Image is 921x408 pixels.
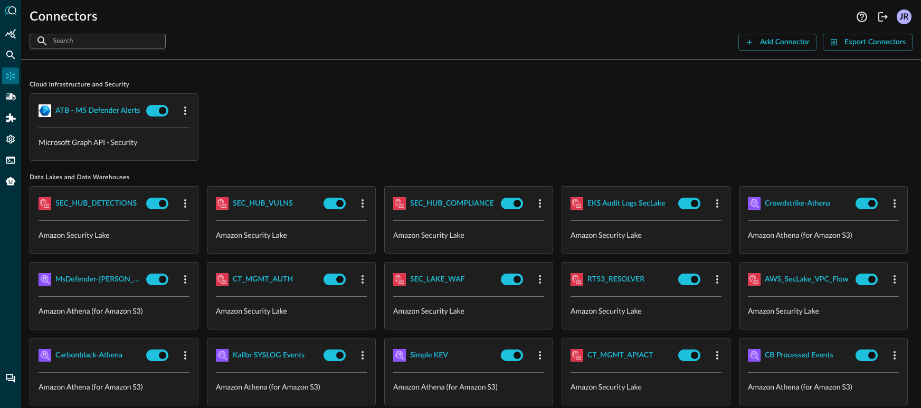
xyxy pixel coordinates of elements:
[216,347,319,364] button: Kalibr SYSLOG Events
[55,197,137,210] div: SEC_HUB_DETECTIONS
[875,8,891,25] button: Logout
[571,381,721,392] p: Amazon Security Lake
[571,347,674,364] button: CT_MGMT_APIACT
[216,271,319,288] button: CT_MGMT_AUTH
[39,137,189,148] p: Microsoft Graph API - Security
[587,197,665,210] div: EKS Audit Logs SecLake
[216,349,229,362] img: AWSAthena.svg
[2,25,19,42] div: Summary Insights
[233,197,293,210] div: SEC_HUB_VULNS
[393,349,406,362] img: AWSAthena.svg
[393,305,544,316] p: Amazon Security Lake
[765,197,831,210] div: Crowdstrike-Athena
[39,349,51,362] img: AWSAthena.svg
[748,381,899,392] p: Amazon Athena (for Amazon S3)
[748,195,851,212] button: Crowdstrike-Athena
[393,229,544,240] p: Amazon Security Lake
[738,34,816,51] button: Add Connector
[765,273,849,286] div: AWS_SecLake_VPC_Flow
[748,197,761,210] img: AWSAthena.svg
[39,102,142,119] button: ATB - MS Defender Alerts
[39,104,51,117] img: MicrosoftGraph.svg
[410,349,448,362] div: Simple KEV
[39,271,142,288] button: MsDefender-[PERSON_NAME]
[30,81,913,89] span: Cloud Infrastructure and Security
[39,195,142,212] button: SEC_HUB_DETECTIONS
[55,104,140,118] div: ATB - MS Defender Alerts
[53,31,141,51] input: Search
[748,349,761,362] img: AWSAthena.svg
[571,229,721,240] p: Amazon Security Lake
[748,271,851,288] button: AWS_SecLake_VPC_Flow
[2,46,19,63] div: Federated Search
[897,9,911,24] div: JR
[571,349,583,362] img: AWSSecurityLake.svg
[410,273,465,286] div: SEC_LAKE_WAF
[393,271,497,288] button: SEC_LAKE_WAF
[233,273,293,286] div: CT_MGMT_AUTH
[571,271,674,288] button: RT53_RESOLVER
[748,305,899,316] p: Amazon Security Lake
[393,197,406,210] img: AWSSecurityLake.svg
[216,381,367,392] p: Amazon Athena (for Amazon S3)
[765,349,833,362] div: CB Processed Events
[39,229,189,240] p: Amazon Security Lake
[39,305,189,316] p: Amazon Athena (for Amazon S3)
[2,67,19,84] div: Connectors
[216,273,229,286] img: AWSSecurityLake.svg
[216,229,367,240] p: Amazon Security Lake
[748,229,899,240] p: Amazon Athena (for Amazon S3)
[55,349,122,362] div: Carbonblack-Athena
[2,173,19,190] div: Query Agent
[216,197,229,210] img: AWSSecurityLake.svg
[39,381,189,392] p: Amazon Athena (for Amazon S3)
[393,347,497,364] button: Simple KEV
[233,349,305,362] div: Kalibr SYSLOG Events
[587,349,653,362] div: CT_MGMT_APIACT
[2,89,19,105] div: Pipelines
[393,381,544,392] p: Amazon Athena (for Amazon S3)
[571,273,583,286] img: AWSSecurityLake.svg
[571,195,674,212] button: EKS Audit Logs SecLake
[748,347,851,364] button: CB Processed Events
[39,347,142,364] button: Carbonblack-Athena
[748,273,761,286] img: AWSSecurityLake.svg
[2,152,19,169] div: FSQL
[393,273,406,286] img: AWSSecurityLake.svg
[571,305,721,316] p: Amazon Security Lake
[55,273,142,286] div: MsDefender-[PERSON_NAME]
[30,8,98,25] h1: Connectors
[853,8,870,25] button: Help
[587,273,644,286] div: RT53_RESOLVER
[39,197,51,210] img: AWSSecurityLake.svg
[410,197,494,210] div: SEC_HUB_COMPLIANCE
[571,197,583,210] img: AWSSecurityLake.svg
[823,34,913,51] button: Export Connectors
[39,273,51,286] img: AWSAthena.svg
[30,173,913,182] span: Data Lakes and Data Warehouses
[393,195,497,212] button: SEC_HUB_COMPLIANCE
[2,370,19,387] div: Chat
[2,131,19,148] div: Settings
[3,110,20,127] div: Addons
[216,195,319,212] button: SEC_HUB_VULNS
[216,305,367,316] p: Amazon Security Lake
